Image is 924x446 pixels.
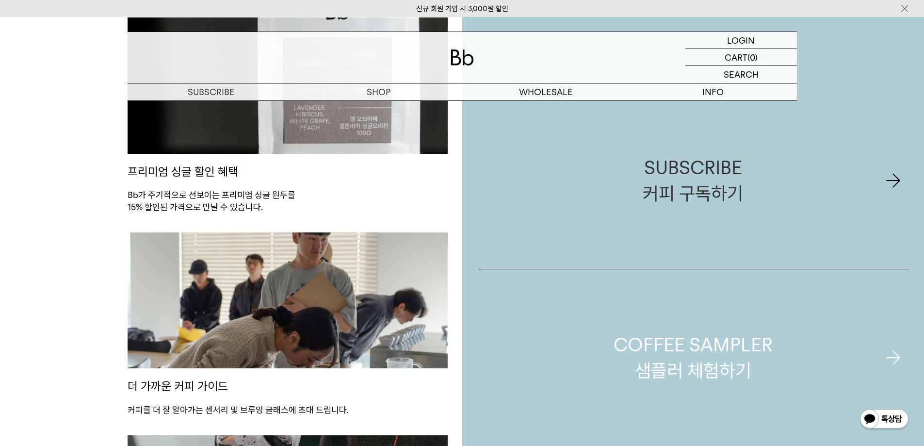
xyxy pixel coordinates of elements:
[685,49,797,66] a: CART (0)
[128,404,448,416] p: 커피를 더 잘 알아가는 센서리 및 브루잉 클래스에 초대 드립니다.
[462,83,630,100] p: WHOLESALE
[478,92,909,269] a: SUBSCRIBE커피 구독하기
[643,155,743,206] div: SUBSCRIBE 커피 구독하기
[859,408,909,431] img: 카카오톡 채널 1:1 채팅 버튼
[128,232,448,369] img: 커스텀 가능한 구독
[630,83,797,100] p: INFO
[724,66,759,83] p: SEARCH
[727,32,755,49] p: LOGIN
[614,332,773,383] div: COFFEE SAMPLER 샘플러 체험하기
[128,189,448,213] p: Bb가 주기적으로 선보이는 프리미엄 싱글 원두를 15% 할인된 가격으로 만날 수 있습니다.
[451,50,474,66] img: 로고
[128,83,295,100] a: SUBSCRIBE
[128,368,448,404] p: 더 가까운 커피 가이드
[747,49,758,66] p: (0)
[725,49,747,66] p: CART
[685,32,797,49] a: LOGIN
[295,83,462,100] a: SHOP
[128,154,448,190] p: 프리미엄 싱글 할인 혜택
[416,4,508,13] a: 신규 회원 가입 시 3,000원 할인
